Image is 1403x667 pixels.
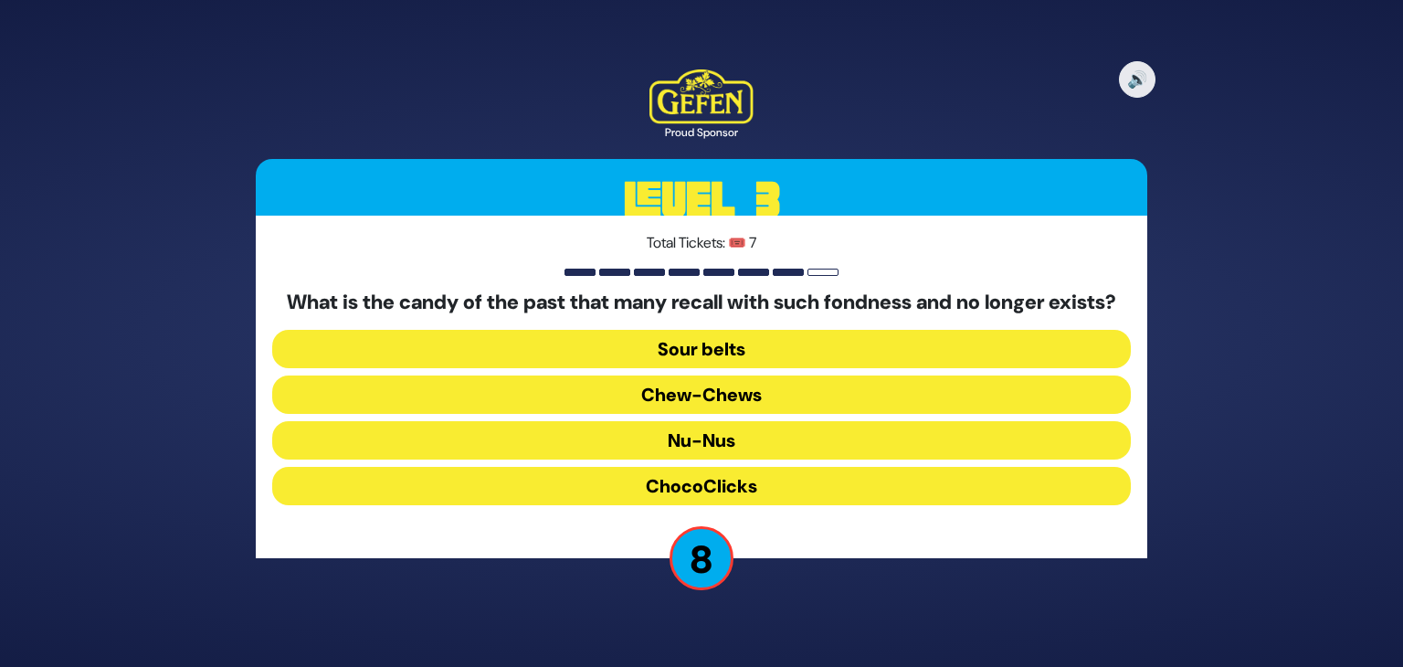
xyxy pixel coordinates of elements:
[272,421,1131,460] button: Nu-Nus
[1119,61,1155,98] button: 🔊
[272,291,1131,314] h5: What is the candy of the past that many recall with such fondness and no longer exists?
[670,526,733,590] p: 8
[649,124,753,141] div: Proud Sponsor
[272,330,1131,368] button: Sour belts
[649,69,753,124] img: Kedem
[272,467,1131,505] button: ChocoClicks
[256,159,1147,241] h3: Level 3
[272,376,1131,414] button: Chew-Chews
[272,232,1131,254] p: Total Tickets: 🎟️ 7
